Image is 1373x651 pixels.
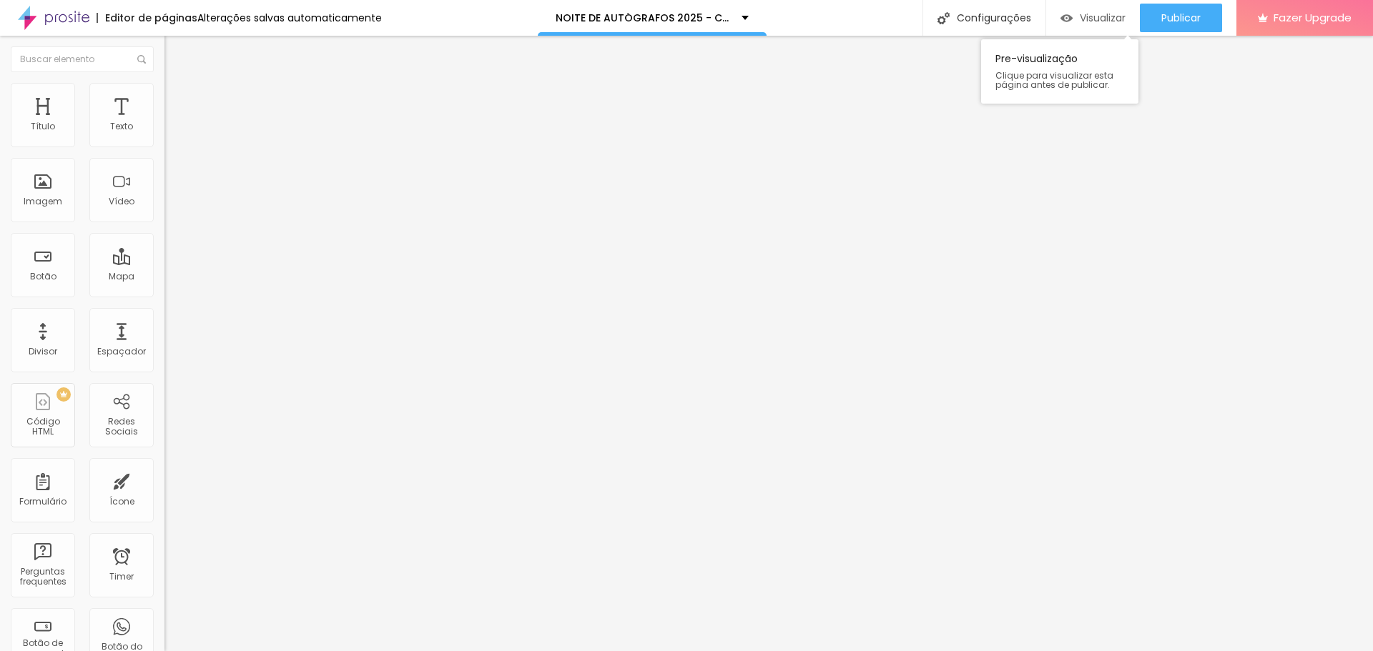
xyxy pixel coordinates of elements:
[31,121,55,131] div: Título
[110,121,133,131] div: Texto
[1274,11,1352,24] span: Fazer Upgrade
[14,567,71,587] div: Perguntas frequentes
[109,197,134,207] div: Vídeo
[30,272,56,282] div: Botão
[1080,12,1126,24] span: Visualizar
[938,12,950,24] img: Icone
[197,13,382,23] div: Alterações salvas automaticamente
[1161,12,1201,24] span: Publicar
[109,572,134,582] div: Timer
[1060,12,1073,24] img: view-1.svg
[14,417,71,437] div: Código HTML
[93,417,149,437] div: Redes Sociais
[97,13,197,23] div: Editor de páginas
[164,36,1373,651] iframe: Editor
[556,13,731,23] p: NOITE DE AUTÓGRAFOS 2025 - CIC DAMAS
[11,46,154,72] input: Buscar elemento
[995,71,1124,89] span: Clique para visualizar esta página antes de publicar.
[109,272,134,282] div: Mapa
[1140,4,1222,32] button: Publicar
[1046,4,1140,32] button: Visualizar
[109,497,134,507] div: Ícone
[19,497,67,507] div: Formulário
[29,347,57,357] div: Divisor
[97,347,146,357] div: Espaçador
[24,197,62,207] div: Imagem
[981,39,1138,104] div: Pre-visualização
[137,55,146,64] img: Icone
